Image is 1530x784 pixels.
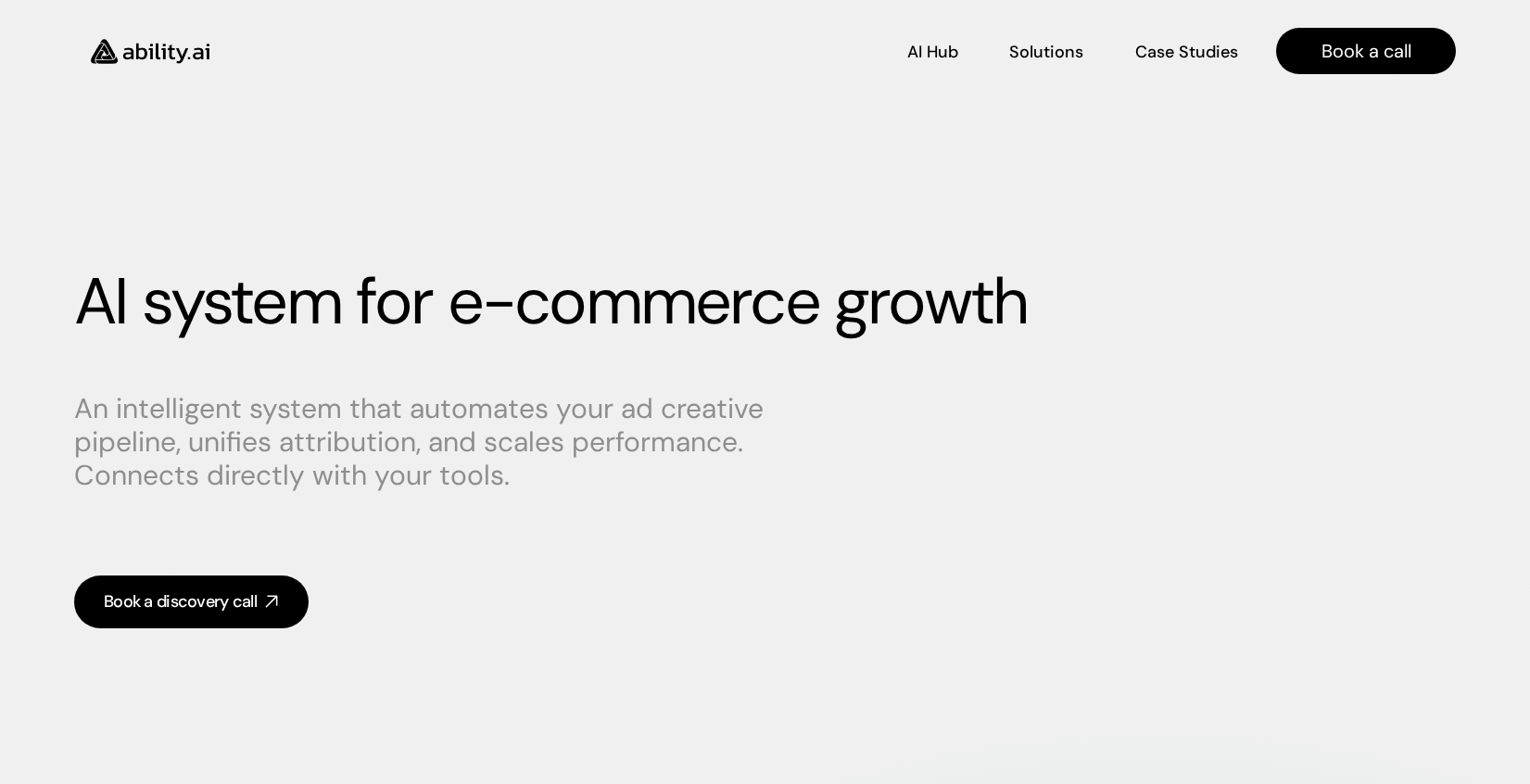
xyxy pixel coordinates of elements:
a: Book a call [1276,28,1456,74]
h3: Ready-to-use in Slack [118,174,247,193]
a: AI Hub [907,35,958,68]
a: Book a discovery call [74,575,309,628]
div: Book a discovery call [104,590,257,613]
p: Book a call [1321,38,1411,64]
p: AI Hub [907,41,958,64]
h1: AI system for e-commerce growth [74,263,1456,341]
p: Solutions [1009,41,1083,64]
a: Case Studies [1134,35,1239,68]
p: Case Studies [1135,41,1238,64]
a: Solutions [1009,35,1083,68]
p: An intelligent system that automates your ad creative pipeline, unifies attribution, and scales p... [74,392,778,492]
nav: Main navigation [235,28,1456,74]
